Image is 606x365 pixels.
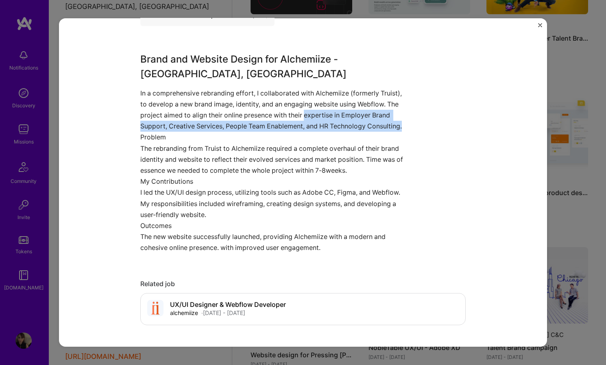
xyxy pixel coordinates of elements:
[201,309,245,317] div: · [DATE] - [DATE]
[140,132,405,176] p: Problem The rebranding from Truist to Alchemiize required a complete overhaul of their brand iden...
[170,309,198,317] div: alchemiize
[140,87,405,132] p: In a comprehensive rebranding effort, I collaborated with Alchemiize (formerly Truist), to develo...
[140,52,405,81] h3: Brand and Website Design for Alchemiize - [GEOGRAPHIC_DATA], [GEOGRAPHIC_DATA]
[140,220,405,254] p: Outcomes The new website successfully launched, providing Alchemiize with a modern and cohesive o...
[538,23,542,32] button: Close
[140,176,405,220] p: My Contributions I led the UX/UI design process, utilizing tools such as Adobe CC, Figma, and Web...
[170,301,286,309] h4: UX/UI Designer & Webflow Developer
[140,280,466,288] div: Related job
[147,300,163,316] img: Company logo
